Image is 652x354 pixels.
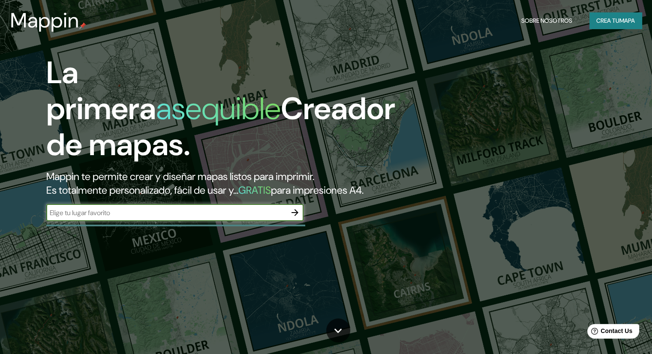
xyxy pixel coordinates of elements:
[46,183,238,197] font: Es totalmente personalizado, fácil de usar y...
[576,321,643,345] iframe: Help widget launcher
[46,208,286,218] input: Elige tu lugar favorito
[238,183,271,197] font: GRATIS
[521,17,572,24] font: Sobre nosotros
[46,53,156,129] font: La primera
[596,17,619,24] font: Crea tu
[46,170,314,183] font: Mappin te permite crear y diseñar mapas listos para imprimir.
[271,183,364,197] font: para impresiones A4.
[156,89,281,129] font: asequible
[589,12,642,29] button: Crea tumapa
[46,89,395,165] font: Creador de mapas.
[10,7,79,34] font: Mappin
[79,22,86,29] img: pin de mapeo
[619,17,635,24] font: mapa
[518,12,576,29] button: Sobre nosotros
